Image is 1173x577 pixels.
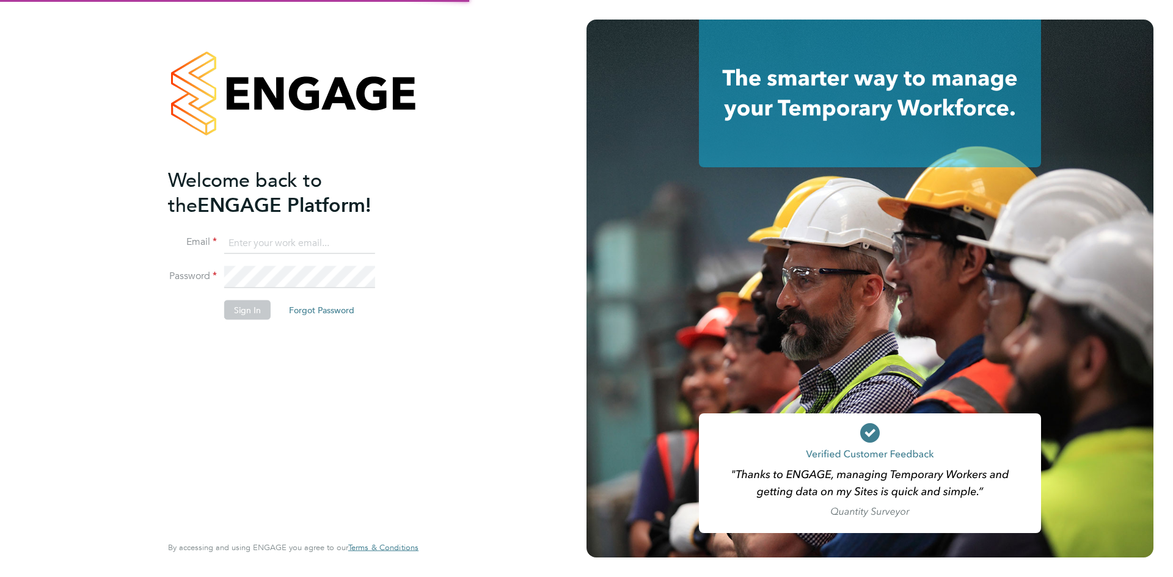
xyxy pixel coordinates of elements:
span: By accessing and using ENGAGE you agree to our [168,542,418,553]
h2: ENGAGE Platform! [168,167,406,217]
a: Terms & Conditions [348,543,418,553]
button: Sign In [224,300,271,320]
label: Password [168,270,217,283]
button: Forgot Password [279,300,364,320]
span: Terms & Conditions [348,542,418,553]
input: Enter your work email... [224,232,375,254]
span: Welcome back to the [168,168,322,217]
label: Email [168,236,217,249]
